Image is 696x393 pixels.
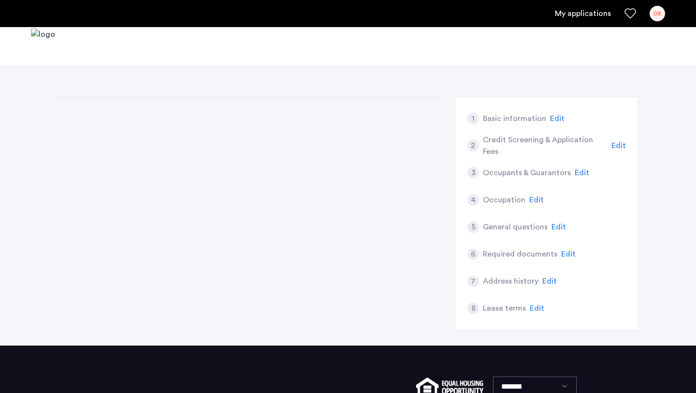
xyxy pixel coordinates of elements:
a: Cazamio logo [31,29,55,65]
span: Edit [550,115,565,122]
a: Favorites [624,8,636,19]
h5: Address history [483,275,538,287]
div: 3 [467,167,479,179]
div: 1 [467,113,479,124]
h5: Occupation [483,194,525,206]
div: 8 [467,302,479,314]
h5: Occupants & Guarantors [483,167,571,179]
span: Edit [611,142,626,150]
div: 2 [467,140,479,151]
h5: Credit Screening & Application Fees [483,134,608,157]
span: Edit [542,277,557,285]
div: 7 [467,275,479,287]
div: DB [650,6,665,21]
span: Edit [551,223,566,231]
span: Edit [575,169,589,177]
div: 5 [467,221,479,233]
span: Edit [561,250,576,258]
h5: Required documents [483,248,557,260]
div: 4 [467,194,479,206]
h5: Basic information [483,113,546,124]
span: Edit [530,304,544,312]
h5: General questions [483,221,548,233]
div: 6 [467,248,479,260]
img: logo [31,29,55,65]
span: Edit [529,196,544,204]
h5: Lease terms [483,302,526,314]
a: My application [555,8,611,19]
